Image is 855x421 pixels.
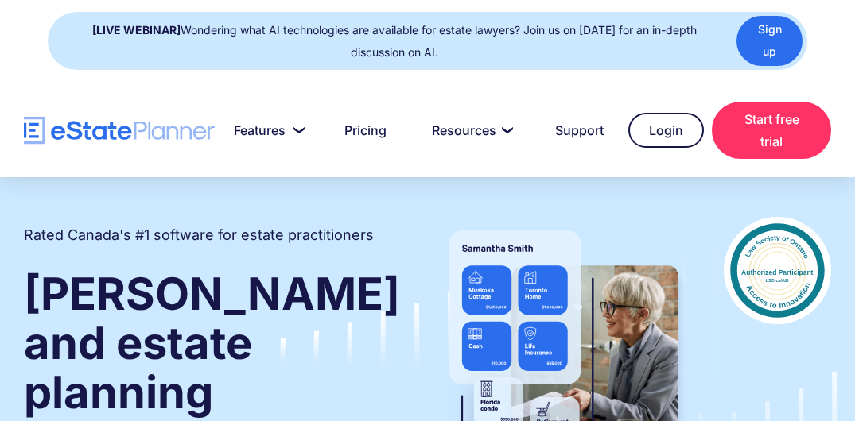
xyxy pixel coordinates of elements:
[628,113,704,148] a: Login
[215,114,317,146] a: Features
[24,225,374,245] h2: Rated Canada's #1 software for estate practitioners
[24,117,215,145] a: home
[712,102,831,159] a: Start free trial
[64,19,725,64] div: Wondering what AI technologies are available for estate lawyers? Join us on [DATE] for an in-dept...
[736,16,803,66] a: Sign up
[92,23,181,37] strong: [LIVE WEBINAR]
[413,114,528,146] a: Resources
[536,114,621,146] a: Support
[325,114,404,146] a: Pricing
